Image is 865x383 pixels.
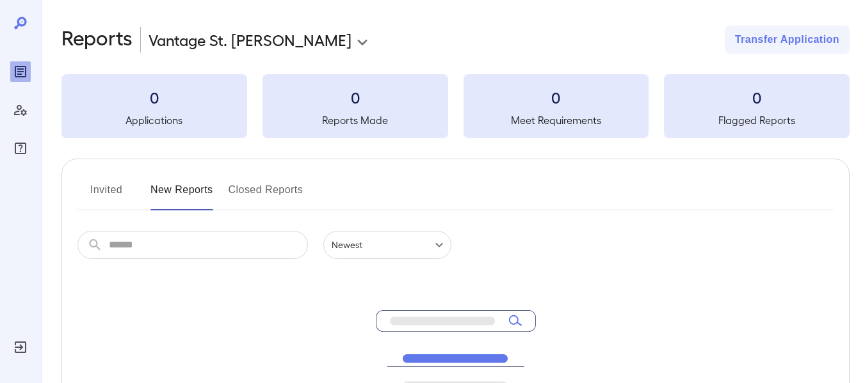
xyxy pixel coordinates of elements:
[61,87,247,107] h3: 0
[61,74,850,138] summary: 0Applications0Reports Made0Meet Requirements0Flagged Reports
[229,180,303,210] button: Closed Reports
[664,113,850,128] h5: Flagged Reports
[464,113,649,128] h5: Meet Requirements
[150,180,213,210] button: New Reports
[263,113,448,128] h5: Reports Made
[464,87,649,107] h3: 0
[77,180,135,210] button: Invited
[10,100,31,120] div: Manage Users
[61,113,247,128] h5: Applications
[10,138,31,159] div: FAQ
[10,337,31,357] div: Log Out
[263,87,448,107] h3: 0
[10,61,31,82] div: Reports
[323,231,451,259] div: Newest
[664,87,850,107] h3: 0
[61,26,133,54] h2: Reports
[149,29,352,50] p: Vantage St. [PERSON_NAME]
[725,26,850,54] button: Transfer Application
